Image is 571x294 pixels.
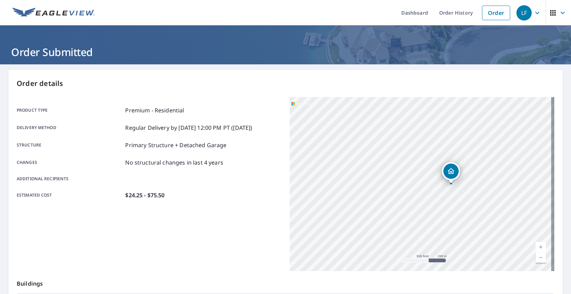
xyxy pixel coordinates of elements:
[17,141,122,149] p: Structure
[17,176,122,182] p: Additional recipients
[125,124,252,132] p: Regular Delivery by [DATE] 12:00 PM PT ([DATE])
[536,242,546,252] a: Current Level 16, Zoom In
[125,158,223,167] p: No structural changes in last 4 years
[17,271,554,293] p: Buildings
[125,191,164,199] p: $24.25 - $75.50
[13,8,95,18] img: EV Logo
[536,252,546,263] a: Current Level 16, Zoom Out
[125,141,226,149] p: Primary Structure + Detached Garage
[8,45,563,59] h1: Order Submitted
[17,78,554,89] p: Order details
[482,6,510,20] a: Order
[17,106,122,114] p: Product type
[17,124,122,132] p: Delivery method
[17,191,122,199] p: Estimated cost
[442,162,460,184] div: Dropped pin, building 1, Residential property, 545 Leather Hinge Trl Roswell, GA 30075
[516,5,532,21] div: LF
[17,158,122,167] p: Changes
[125,106,184,114] p: Premium - Residential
